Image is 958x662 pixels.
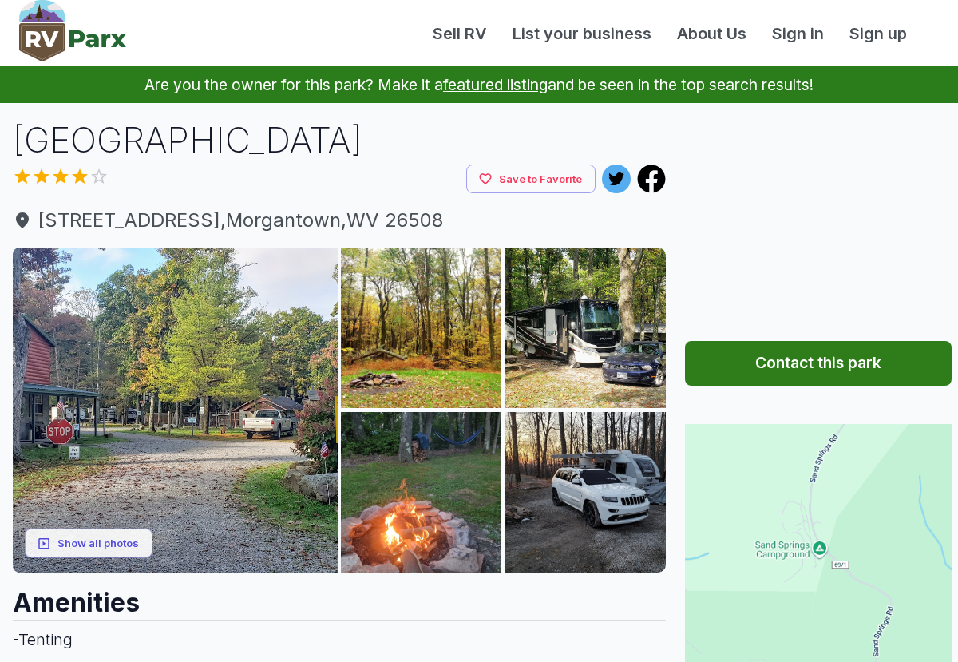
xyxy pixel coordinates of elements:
a: List your business [500,22,664,46]
iframe: Advertisement [685,116,952,315]
a: [STREET_ADDRESS],Morgantown,WV 26508 [13,206,666,235]
button: Contact this park [685,341,952,386]
a: featured listing [443,75,548,94]
img: AAcXr8qrH3bhMX_wweTA_2kLaG0mKLwE7qdMzCkZV9kQSk-y1CEhx1Pt_h2xsuBGkS2d3BvCjdjlu_wxSfM3tO3oEDpP1NfeT... [341,412,501,573]
a: Sign up [837,22,920,46]
img: AAcXr8pGkhoRih7HwLs1t1xeLeWruAmMqlCB55O_2y01YnIDqAbZbCBlL7PQ_ay2kdAlUtxYY3BGuv_jnahSiUXNG8vWqyM3s... [13,248,338,573]
h3: - Tenting [13,620,666,658]
img: AAcXr8qBnGPZ84eLKs2yGVwBUt9bZpeUMOfjDPPXLZ0FAtxaKRR-1rwyGOnpy7aYTb6z8yuQ5e6fQnx8qrm8ujuvPODDz2Od_... [505,412,666,573]
a: About Us [664,22,759,46]
h2: Amenities [13,573,666,620]
a: Sign in [759,22,837,46]
img: AAcXr8pOSlzNsFIGMvOG6pdQ9a9kRuun9KV1N2lvfz7XcBJeCBBOVHM-ss9SKAZZCDRiKVwrUlY-2LbSVD5_6tSVm2MEsYeTk... [341,248,501,408]
button: Save to Favorite [466,165,596,194]
h1: [GEOGRAPHIC_DATA] [13,116,666,165]
a: Sell RV [420,22,500,46]
img: AAcXr8otd97kO_KHcj0UdZsTMHqH1A9DuM-EwiDS7ZOOubg2loz8kf3g1rHGAwOmS3-mNjqnnu06mVIfw-NZrw8KLptKTjxNk... [505,248,666,408]
p: Are you the owner for this park? Make it a and be seen in the top search results! [19,66,939,103]
span: [STREET_ADDRESS] , Morgantown , WV 26508 [13,206,666,235]
button: Show all photos [25,529,152,558]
